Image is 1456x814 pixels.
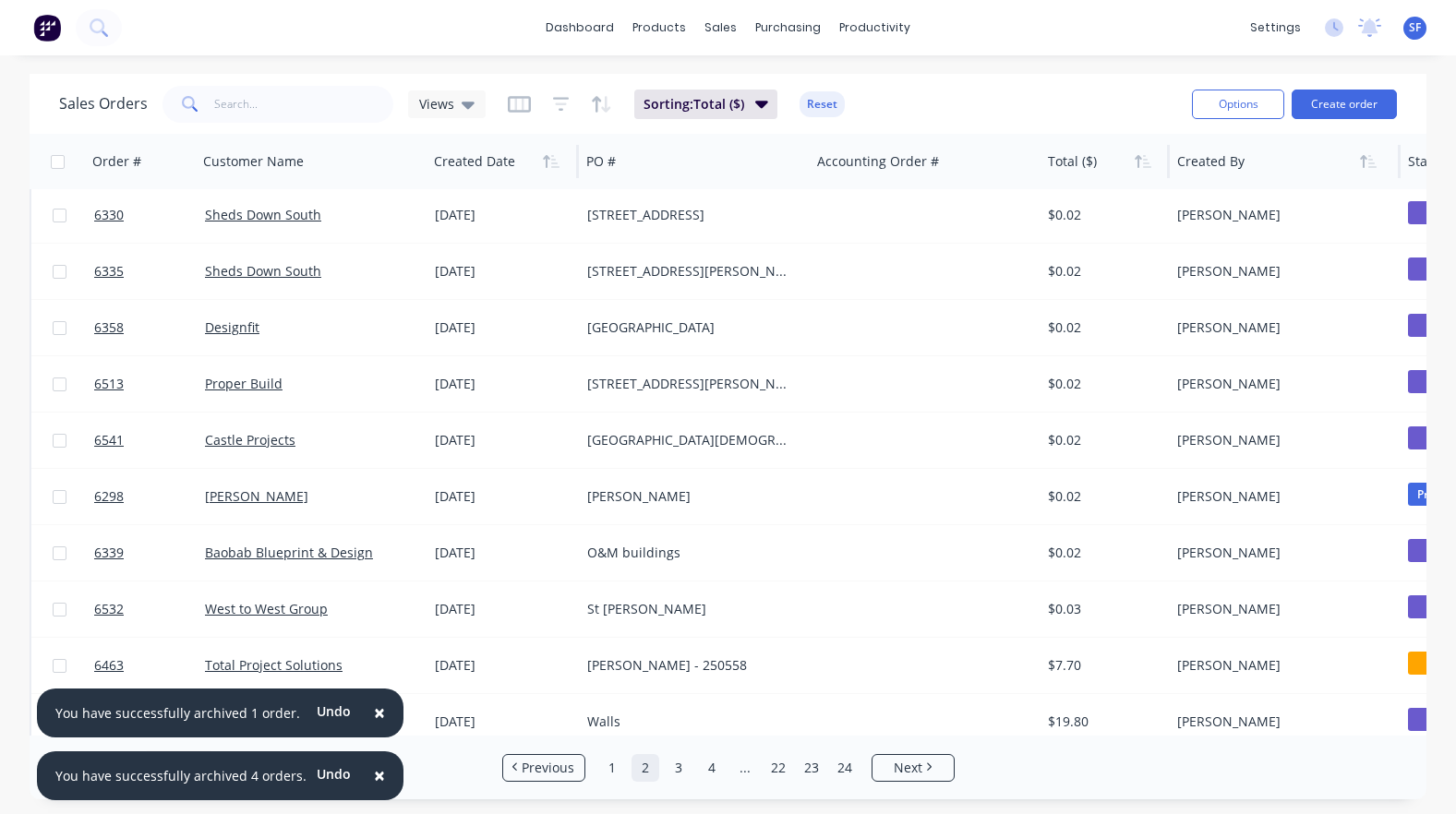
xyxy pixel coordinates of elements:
ul: Pagination [495,754,962,782]
span: 6358 [94,318,124,337]
a: Page 23 [798,754,825,782]
div: You have successfully archived 1 order. [55,703,300,723]
h1: Sales Orders [59,95,148,113]
a: West to West Group [205,600,328,617]
div: [PERSON_NAME] - 250558 [587,656,792,675]
div: Status [1408,152,1447,171]
span: 6532 [94,600,124,618]
span: SF [1409,19,1421,36]
a: Page 1 [598,754,626,782]
span: 6335 [94,262,124,281]
div: [DATE] [435,712,572,731]
div: [GEOGRAPHIC_DATA] [587,318,792,337]
div: settings [1241,14,1310,42]
div: purchasing [746,14,830,42]
div: $0.02 [1048,318,1157,337]
div: $0.02 [1048,262,1157,281]
button: Sorting:Total ($) [634,90,777,119]
div: $0.02 [1048,544,1157,562]
div: [DATE] [435,318,572,337]
div: [STREET_ADDRESS][PERSON_NAME][PERSON_NAME] [587,375,792,393]
a: Castle Projects [205,431,295,449]
div: [DATE] [435,206,572,224]
div: $0.03 [1048,600,1157,618]
div: [PERSON_NAME] [1177,431,1382,449]
div: St [PERSON_NAME] [587,600,792,618]
a: Previous page [503,759,584,777]
button: Close [355,691,403,736]
div: Customer Name [203,152,304,171]
div: Walls [587,712,792,731]
div: [PERSON_NAME] [1177,262,1382,281]
span: 6330 [94,206,124,224]
button: Create order [1292,90,1397,119]
span: Next [894,759,922,777]
div: PO # [586,152,616,171]
span: Sorting: Total ($) [644,95,744,114]
div: productivity [830,14,920,42]
input: Search... [214,86,394,123]
div: [DATE] [435,544,572,562]
div: Order # [92,152,141,171]
div: [PERSON_NAME] [1177,487,1382,506]
div: products [623,14,695,42]
div: You have successfully archived 4 orders. [55,766,307,785]
button: Undo [307,760,361,788]
a: 6532 [94,581,205,637]
a: 6339 [94,525,205,581]
button: Close [355,754,403,798]
button: Undo [307,698,361,725]
a: Sheds Down South [205,262,321,280]
div: [PERSON_NAME] [1177,206,1382,224]
a: Baobab Blueprint & Design [205,544,373,561]
div: O&M buildings [587,544,792,562]
a: 6541 [94,413,205,468]
span: 6298 [94,487,124,506]
div: Accounting Order # [817,152,939,171]
div: [PERSON_NAME] [1177,656,1382,675]
span: 6339 [94,544,124,562]
div: [PERSON_NAME] [1177,600,1382,618]
div: $0.02 [1048,375,1157,393]
span: 6463 [94,656,124,675]
div: [PERSON_NAME] [1177,544,1382,562]
span: × [374,700,385,725]
div: $0.02 [1048,206,1157,224]
span: Previous [522,759,574,777]
div: $19.80 [1048,712,1157,731]
a: Total Project Solutions [205,656,343,674]
div: [DATE] [435,375,572,393]
div: [DATE] [435,262,572,281]
a: Sheds Down South [205,206,321,223]
a: Page 4 [698,754,726,782]
a: 6358 [94,300,205,355]
button: Reset [800,91,845,117]
div: [STREET_ADDRESS][PERSON_NAME] [587,262,792,281]
div: $7.70 [1048,656,1157,675]
a: Proper Build [205,375,283,392]
a: Next page [872,759,954,777]
div: [STREET_ADDRESS] [587,206,792,224]
a: 6330 [94,187,205,243]
div: $0.02 [1048,431,1157,449]
a: Page 24 [831,754,859,782]
a: Page 22 [764,754,792,782]
div: [GEOGRAPHIC_DATA][DEMOGRAPHIC_DATA] [587,431,792,449]
span: 6513 [94,375,124,393]
span: × [374,762,385,788]
div: $0.02 [1048,487,1157,506]
div: [DATE] [435,487,572,506]
span: 6541 [94,431,124,449]
a: Designfit [205,318,259,336]
button: Options [1192,90,1284,119]
div: [PERSON_NAME] [1177,712,1382,731]
div: [PERSON_NAME] [1177,375,1382,393]
div: [DATE] [435,431,572,449]
div: [PERSON_NAME] [1177,318,1382,337]
a: Page 2 is your current page [632,754,659,782]
a: 6298 [94,469,205,524]
div: sales [695,14,746,42]
span: Views [419,94,454,114]
a: Jump forward [731,754,759,782]
a: 6463 [94,638,205,693]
